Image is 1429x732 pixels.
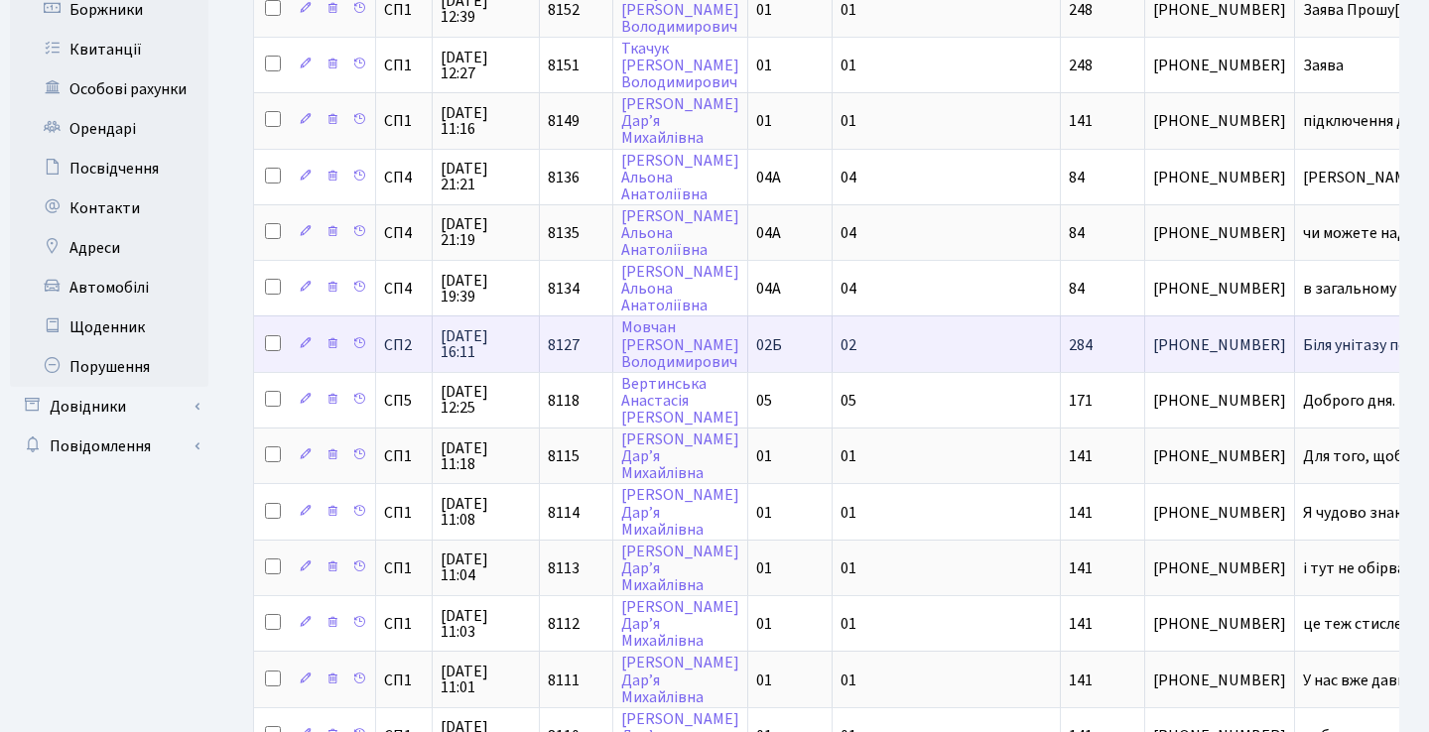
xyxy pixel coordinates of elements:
a: [PERSON_NAME]Дар’яМихайлівна [621,541,739,596]
a: [PERSON_NAME]АльонаАнатоліївна [621,150,739,205]
span: [DATE] 16:11 [441,328,531,360]
span: 01 [756,613,772,635]
span: СП1 [384,58,424,73]
a: [PERSON_NAME]Дар’яМихайлівна [621,653,739,708]
span: [PHONE_NUMBER] [1153,393,1286,409]
span: 01 [756,502,772,524]
span: 04 [841,278,856,300]
span: 8149 [548,110,580,132]
span: 84 [1069,222,1085,244]
span: 141 [1069,613,1093,635]
a: Ткачук[PERSON_NAME]Володимирович [621,38,739,93]
span: [DATE] 11:03 [441,608,531,640]
span: 8118 [548,390,580,412]
span: 8111 [548,670,580,691]
span: СП1 [384,448,424,464]
span: 01 [841,613,856,635]
a: Особові рахунки [10,69,208,109]
span: СП2 [384,337,424,353]
a: Контакти [10,188,208,228]
span: [DATE] 11:16 [441,105,531,137]
a: Автомобілі [10,268,208,307]
span: [DATE] 21:21 [441,161,531,192]
span: СП4 [384,281,424,297]
span: [DATE] 19:39 [441,273,531,305]
span: СП4 [384,170,424,185]
span: [PHONE_NUMBER] [1153,505,1286,521]
span: 284 [1069,334,1093,356]
span: 8135 [548,222,580,244]
span: 01 [841,445,856,467]
span: і тут не обірва[...] [1303,557,1425,579]
span: 248 [1069,55,1093,76]
a: Порушення [10,347,208,387]
a: [PERSON_NAME]АльонаАнатоліївна [621,205,739,261]
span: СП1 [384,2,424,18]
span: 84 [1069,167,1085,188]
span: [DATE] 21:19 [441,216,531,248]
span: 01 [756,110,772,132]
span: 01 [841,110,856,132]
span: 8112 [548,613,580,635]
span: [DATE] 11:01 [441,664,531,695]
span: Біля унітазу пе[...] [1303,334,1426,356]
span: [PHONE_NUMBER] [1153,225,1286,241]
a: [PERSON_NAME]Дар’яМихайлівна [621,428,739,484]
a: [PERSON_NAME]Дар’яМихайлівна [621,93,739,149]
span: 01 [841,502,856,524]
span: [DATE] 11:08 [441,496,531,528]
span: 01 [841,55,856,76]
span: 8151 [548,55,580,76]
span: 02 [841,334,856,356]
a: Орендарі [10,109,208,149]
a: Повідомлення [10,427,208,466]
span: [PHONE_NUMBER] [1153,281,1286,297]
a: Мовчан[PERSON_NAME]Володимирович [621,317,739,373]
span: СП5 [384,393,424,409]
span: 141 [1069,502,1093,524]
a: Квитанції [10,30,208,69]
span: СП1 [384,616,424,632]
span: [PHONE_NUMBER] [1153,672,1286,688]
span: [PHONE_NUMBER] [1153,616,1286,632]
a: Адреси [10,228,208,268]
span: [PHONE_NUMBER] [1153,448,1286,464]
span: [DATE] 11:04 [441,551,531,583]
span: 01 [756,55,772,76]
span: 8115 [548,445,580,467]
span: 84 [1069,278,1085,300]
span: 141 [1069,110,1093,132]
span: [DATE] 12:25 [441,384,531,416]
span: СП1 [384,113,424,129]
span: 04 [841,222,856,244]
span: 141 [1069,557,1093,579]
span: 01 [841,670,856,691]
span: [DATE] 11:18 [441,440,531,472]
span: [PHONE_NUMBER] [1153,113,1286,129]
span: [PHONE_NUMBER] [1153,337,1286,353]
a: ВертинськаАнастасія[PERSON_NAME] [621,373,739,428]
span: СП1 [384,505,424,521]
span: СП1 [384,672,424,688]
span: 05 [756,390,772,412]
span: [PHONE_NUMBER] [1153,170,1286,185]
a: Посвідчення [10,149,208,188]
span: 8127 [548,334,580,356]
span: 8134 [548,278,580,300]
span: 04А [756,167,781,188]
span: 8113 [548,557,580,579]
span: 8136 [548,167,580,188]
a: Щоденник [10,307,208,347]
span: 04А [756,222,781,244]
span: 171 [1069,390,1093,412]
a: [PERSON_NAME]АльонаАнатоліївна [621,261,739,316]
a: [PERSON_NAME]Дар’яМихайлівна [621,596,739,652]
span: 02Б [756,334,782,356]
span: 04 [841,167,856,188]
span: [DATE] 12:27 [441,50,531,81]
span: 01 [756,445,772,467]
a: [PERSON_NAME]Дар’яМихайлівна [621,485,739,541]
span: [PHONE_NUMBER] [1153,560,1286,576]
span: 01 [756,557,772,579]
span: 141 [1069,445,1093,467]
